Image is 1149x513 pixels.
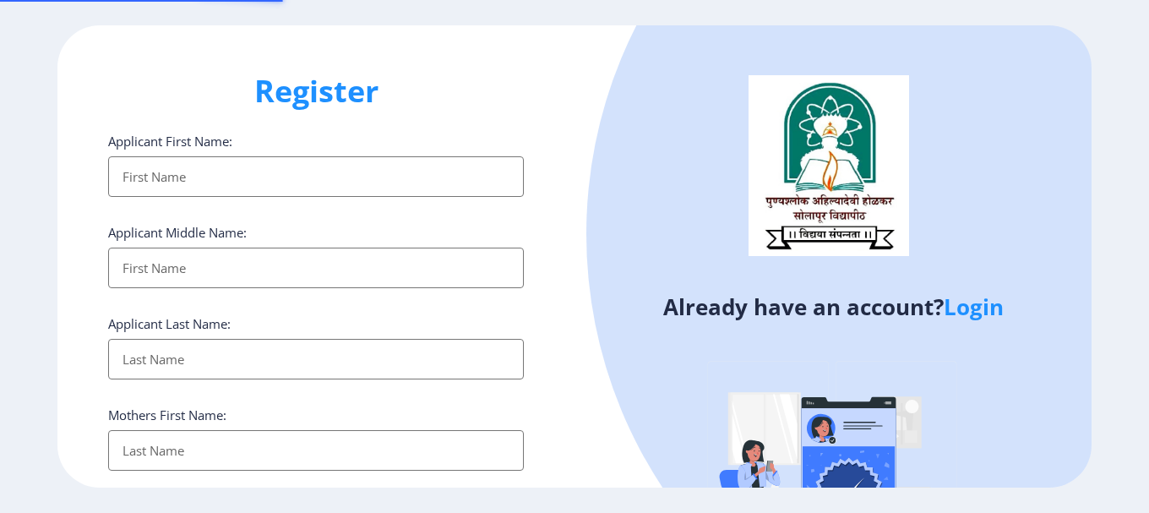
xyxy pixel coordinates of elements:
[108,430,524,471] input: Last Name
[108,315,231,332] label: Applicant Last Name:
[108,71,524,112] h1: Register
[944,292,1004,322] a: Login
[108,156,524,197] input: First Name
[108,133,232,150] label: Applicant First Name:
[108,248,524,288] input: First Name
[749,75,909,256] img: logo
[587,293,1079,320] h4: Already have an account?
[108,407,226,423] label: Mothers First Name:
[108,224,247,241] label: Applicant Middle Name:
[108,339,524,379] input: Last Name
